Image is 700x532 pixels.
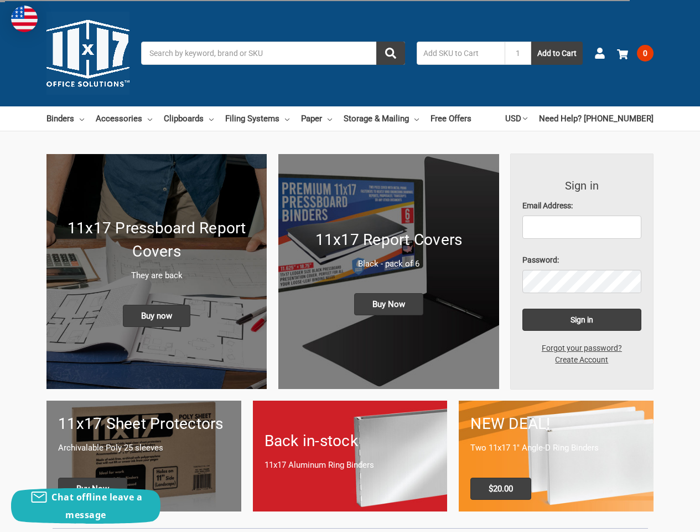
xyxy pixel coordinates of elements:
span: Buy Now [354,293,423,315]
input: Sign in [522,309,642,331]
h1: 11x17 Pressboard Report Covers [58,217,255,263]
img: 11x17.com [46,12,129,95]
input: Search by keyword, brand or SKU [141,42,405,65]
span: 0 [637,45,654,62]
h1: 11x17 Sheet Protectors [58,412,230,436]
label: Email Address: [522,200,642,212]
a: Paper [301,106,332,131]
p: Black - pack of 6 [290,258,487,270]
a: Forgot your password? [536,342,628,354]
a: 11x17 Report Covers 11x17 Report Covers Black - pack of 6 Buy Now [278,154,499,389]
img: New 11x17 Pressboard Binders [46,154,267,389]
a: New 11x17 Pressboard Binders 11x17 Pressboard Report Covers They are back Buy now [46,154,267,389]
a: Clipboards [164,106,214,131]
label: Password: [522,254,642,266]
img: 11x17 Report Covers [278,154,499,389]
span: Chat offline leave a message [51,491,142,521]
button: Chat offline leave a message [11,488,160,524]
a: Need Help? [PHONE_NUMBER] [539,106,654,131]
a: Filing Systems [225,106,289,131]
h1: NEW DEAL! [470,412,642,436]
h1: Back in-stock [265,429,436,453]
a: Binders [46,106,84,131]
h1: 11x17 Report Covers [290,228,487,252]
p: Two 11x17 1" Angle-D Ring Binders [470,442,642,454]
span: Buy Now [58,478,127,500]
span: $20.00 [470,478,531,500]
img: duty and tax information for United States [11,6,38,32]
a: USD [505,106,527,131]
a: 0 [617,39,654,68]
a: Create Account [549,354,614,366]
a: Accessories [96,106,152,131]
span: Buy now [123,305,190,327]
p: They are back [58,269,255,282]
iframe: Google Customer Reviews [609,502,700,532]
h3: Sign in [522,177,642,194]
input: Add SKU to Cart [417,42,505,65]
p: 11x17 Aluminum Ring Binders [265,459,436,472]
a: Back in-stock 11x17 Aluminum Ring Binders [253,401,448,511]
a: Free Offers [431,106,471,131]
a: 11x17 Binder 2-pack only $20.00 NEW DEAL! Two 11x17 1" Angle-D Ring Binders $20.00 [459,401,654,511]
p: Archivalable Poly 25 sleeves [58,442,230,454]
button: Add to Cart [531,42,583,65]
a: Storage & Mailing [344,106,419,131]
a: 11x17 sheet protectors 11x17 Sheet Protectors Archivalable Poly 25 sleeves Buy Now [46,401,241,511]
